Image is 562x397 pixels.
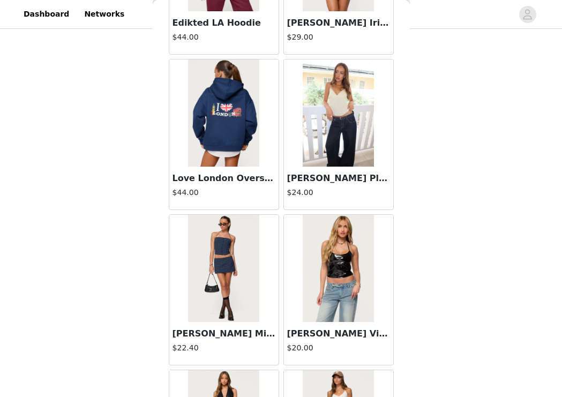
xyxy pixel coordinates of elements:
[173,17,275,29] h3: Edikted LA Hoodie
[287,32,390,43] h4: $29.00
[287,17,390,29] h3: [PERSON_NAME] Iridescent Button Up Shirt
[303,215,374,322] img: Vikki Vinyl Halter Top
[287,187,390,198] h4: $24.00
[287,342,390,354] h4: $20.00
[188,215,259,322] img: Winsley Gingham Mini Skort
[188,59,259,167] img: Love London Oversized Hoodie
[17,2,76,26] a: Dashboard
[173,327,275,340] h3: [PERSON_NAME] Mini Skort
[303,59,374,167] img: Rhian Lacey Pleated Babydoll Top
[78,2,131,26] a: Networks
[173,342,275,354] h4: $22.40
[522,6,533,23] div: avatar
[173,172,275,185] h3: Love London Oversized Hoodie
[173,32,275,43] h4: $44.00
[287,327,390,340] h3: [PERSON_NAME] Vinyl Halter Top
[173,187,275,198] h4: $44.00
[287,172,390,185] h3: [PERSON_NAME] Pleated Babydoll Top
